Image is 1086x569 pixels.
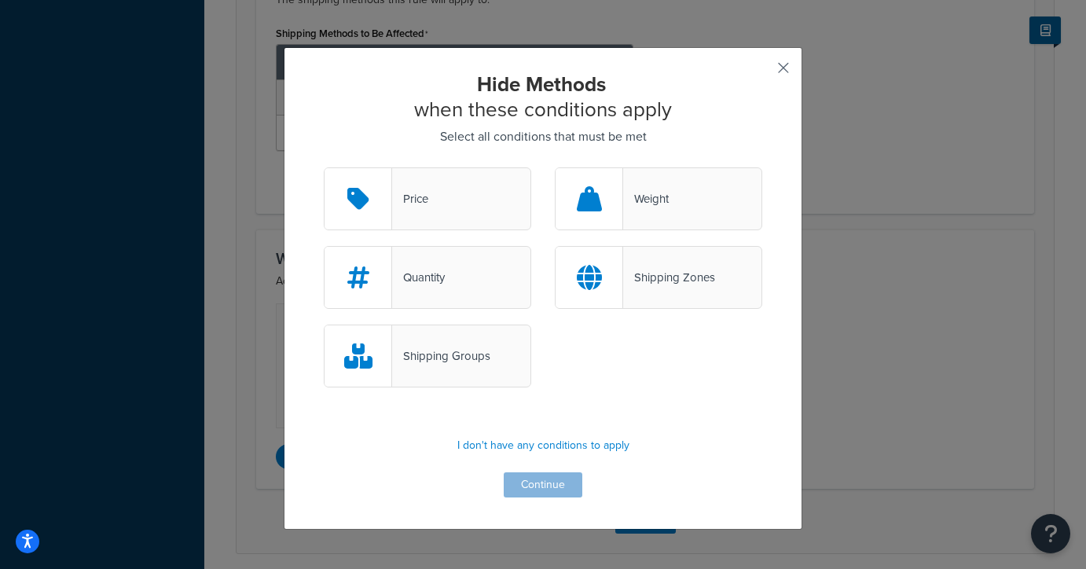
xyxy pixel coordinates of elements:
h2: when these conditions apply [324,72,762,122]
div: Quantity [392,266,445,288]
p: Select all conditions that must be met [324,126,762,148]
strong: Hide Methods [477,69,606,99]
div: Shipping Zones [623,266,715,288]
p: I don't have any conditions to apply [324,435,762,457]
div: Weight [623,188,669,210]
div: Shipping Groups [392,345,490,367]
div: Price [392,188,428,210]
